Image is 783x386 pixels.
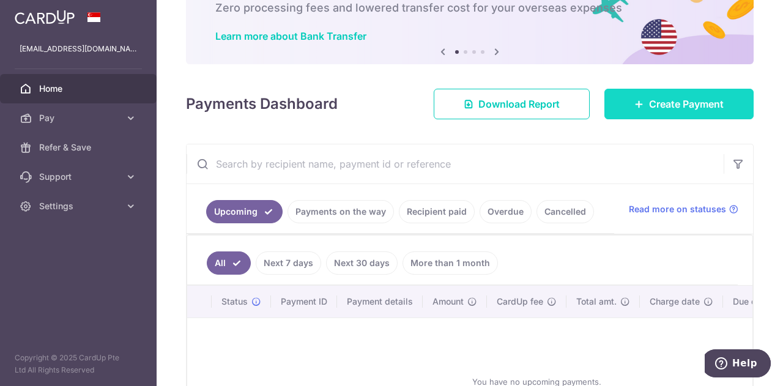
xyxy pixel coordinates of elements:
span: Total amt. [576,295,617,308]
th: Payment details [337,286,423,317]
p: [EMAIL_ADDRESS][DOMAIN_NAME] [20,43,137,55]
a: Payments on the way [288,200,394,223]
img: CardUp [15,10,75,24]
a: Cancelled [536,200,594,223]
span: Due date [733,295,770,308]
span: Status [221,295,248,308]
a: Next 7 days [256,251,321,275]
a: Upcoming [206,200,283,223]
span: Create Payment [649,97,724,111]
a: Create Payment [604,89,754,119]
a: Learn more about Bank Transfer [215,30,366,42]
span: Help [28,9,53,20]
span: Charge date [650,295,700,308]
span: Amount [432,295,464,308]
th: Payment ID [271,286,337,317]
span: Pay [39,112,120,124]
h4: Payments Dashboard [186,93,338,115]
a: All [207,251,251,275]
span: Support [39,171,120,183]
a: Recipient paid [399,200,475,223]
a: Read more on statuses [629,203,738,215]
a: Overdue [480,200,532,223]
span: Settings [39,200,120,212]
input: Search by recipient name, payment id or reference [187,144,724,184]
span: Home [39,83,120,95]
span: Download Report [478,97,560,111]
a: Download Report [434,89,590,119]
a: Next 30 days [326,251,398,275]
span: CardUp fee [497,295,543,308]
a: More than 1 month [403,251,498,275]
span: Read more on statuses [629,203,726,215]
h6: Zero processing fees and lowered transfer cost for your overseas expenses [215,1,724,15]
iframe: Opens a widget where you can find more information [705,349,771,380]
span: Refer & Save [39,141,120,154]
